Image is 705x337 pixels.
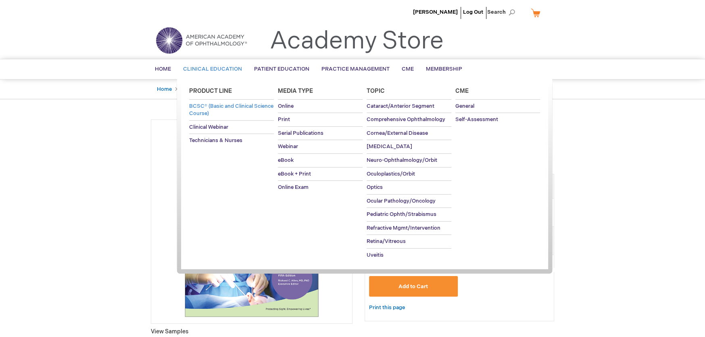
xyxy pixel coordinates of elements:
span: Ocular Pathology/Oncology [367,198,436,204]
img: Basic Principles of Ophthalmic Surgery [155,124,348,317]
span: Media Type [278,88,313,94]
a: Print this page [369,303,405,313]
span: Home [155,66,171,72]
span: Patient Education [254,66,309,72]
span: Optics [367,184,383,190]
a: Log Out [463,9,483,15]
span: Refractive Mgmt/Intervention [367,225,440,231]
span: Search [487,4,518,20]
span: Cornea/External Disease [367,130,428,136]
span: Online [278,103,294,109]
span: Retina/Vitreous [367,238,406,245]
span: Online Exam [278,184,309,190]
span: Practice Management [321,66,390,72]
span: Membership [426,66,462,72]
span: Neuro-Ophthalmology/Orbit [367,157,437,163]
span: Clinical Webinar [189,124,228,130]
span: Self-Assessment [455,116,498,123]
span: Uveitis [367,252,384,258]
span: Add to Cart [398,283,428,290]
span: Technicians & Nurses [189,137,242,144]
span: Clinical Education [183,66,242,72]
button: Add to Cart [369,276,458,297]
span: Comprehensive Ophthalmology [367,116,445,123]
span: [MEDICAL_DATA] [367,143,412,150]
span: Print [278,116,290,123]
span: Product Line [189,88,232,94]
span: Topic [367,88,385,94]
a: Academy Store [270,27,444,56]
span: Cataract/Anterior Segment [367,103,434,109]
span: eBook [278,157,294,163]
span: BCSC® (Basic and Clinical Science Course) [189,103,273,117]
p: View Samples [151,328,352,336]
span: eBook + Print [278,171,311,177]
span: CME [402,66,414,72]
span: Pediatric Ophth/Strabismus [367,211,436,218]
a: Home [157,86,172,92]
a: [PERSON_NAME] [413,9,458,15]
span: Cme [455,88,469,94]
span: Oculoplastics/Orbit [367,171,415,177]
span: General [455,103,474,109]
span: Webinar [278,143,298,150]
span: Serial Publications [278,130,323,136]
